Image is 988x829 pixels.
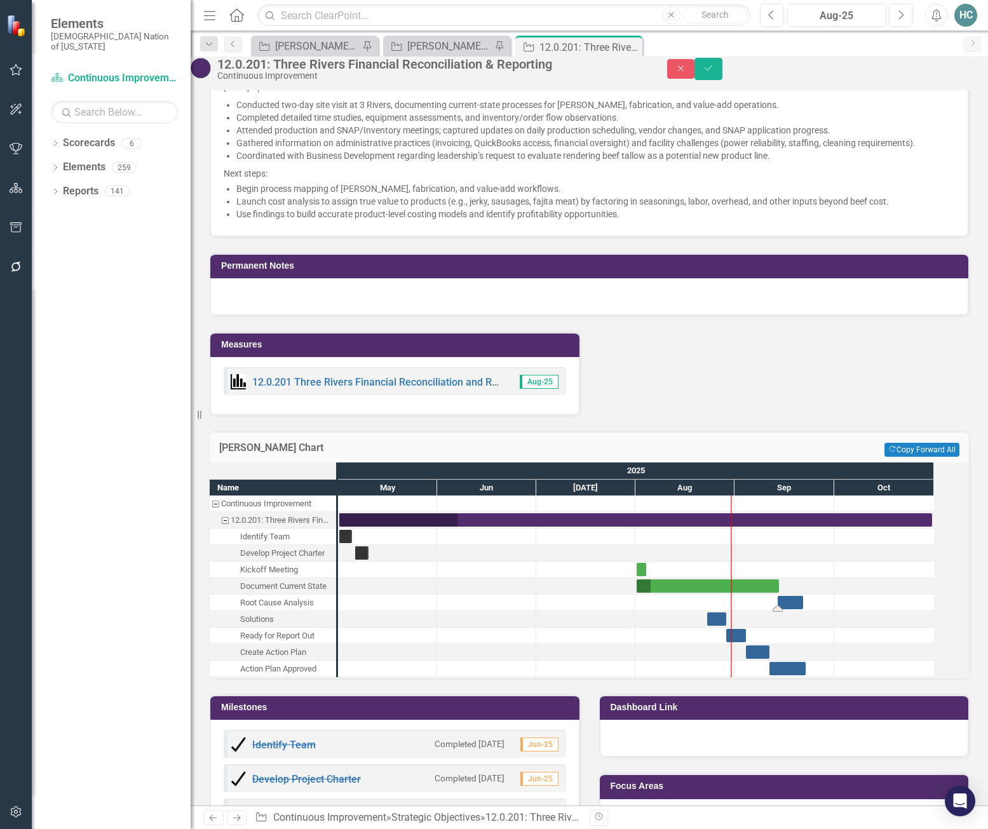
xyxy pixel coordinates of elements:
span: Elements [51,16,178,31]
a: Continuous Improvement [51,71,178,86]
div: Aug [635,480,734,496]
div: Open Intercom Messenger [945,786,975,816]
div: Identify Team [210,529,336,545]
button: HC [954,4,977,27]
button: Copy Forward All [884,443,959,457]
div: Develop Project Charter [240,545,325,562]
div: Jul [536,480,635,496]
li: Launch cost analysis to assign true value to products (e.g., jerky, sausages, fajita meat) by fac... [236,195,955,208]
div: Action Plan Approved [240,661,316,677]
div: [PERSON_NAME] CI Action Plans [275,38,359,54]
div: Task: Start date: 2025-09-04 End date: 2025-09-11 [746,645,769,659]
div: Continuous Improvement [217,71,642,81]
div: Task: Start date: 2025-05-01 End date: 2025-05-05 [339,530,352,543]
a: Elements [63,160,105,175]
a: Strategic Objectives [391,811,480,823]
div: 259 [112,162,137,173]
div: Document Current State [210,578,336,595]
div: 2025 [338,462,934,479]
small: Completed [DATE] [435,738,504,750]
div: Task: Start date: 2025-08-29 End date: 2025-09-04 [726,629,746,642]
div: Root Cause Analysis [240,595,314,611]
div: 12.0.201: Three Rivers Financial Reconciliation & Reporting [210,512,336,529]
a: 12.0.201 Three Rivers Financial Reconciliation and Reporting [252,376,530,388]
div: » » [255,811,579,825]
div: Task: Start date: 2025-09-13 End date: 2025-09-21 [210,595,336,611]
div: Kickoff Meeting [210,562,336,578]
div: Solutions [240,611,274,628]
div: Aug-25 [792,8,882,24]
div: 12.0.201: Three Rivers Financial Reconciliation & Reporting [217,57,642,71]
h3: Milestones [221,703,573,712]
li: Conducted two-day site visit at 3 Rivers, documenting current-state processes for [PERSON_NAME], ... [236,98,955,111]
li: Attended production and SNAP/Inventory meetings; captured updates on daily production scheduling,... [236,124,955,137]
li: Use findings to build accurate product-level costing models and identify profitability opportunit... [236,208,955,220]
button: Aug-25 [787,4,886,27]
span: Search [701,10,729,20]
a: Develop Project Charter [252,773,361,785]
div: Oct [834,480,934,496]
div: Continuous Improvement [221,495,311,512]
div: 12.0.201: Three Rivers Financial Reconciliation & Reporting [231,512,332,529]
div: Document Current State [240,578,327,595]
div: Develop Project Charter [210,545,336,562]
div: 12.0.201: Three Rivers Financial Reconciliation & Reporting [485,811,750,823]
div: Task: Continuous Improvement Start date: 2025-05-01 End date: 2025-05-02 [210,495,336,512]
div: 141 [105,186,130,197]
div: Ready for Report Out [240,628,315,644]
div: Create Action Plan [210,644,336,661]
div: Create Action Plan [240,644,306,661]
div: Task: Start date: 2025-09-11 End date: 2025-09-22 [769,662,806,675]
div: Solutions [210,611,336,628]
a: Continuous Improvement [273,811,386,823]
div: Task: Start date: 2025-05-06 End date: 2025-05-10 [210,545,336,562]
h3: [PERSON_NAME] Chart [219,442,649,454]
input: Search Below... [51,101,178,123]
div: Task: Start date: 2025-05-01 End date: 2025-10-31 [339,513,932,527]
h3: Measures [221,340,573,349]
div: Continuous Improvement [210,495,336,512]
span: Jun-25 [520,738,558,751]
div: Action Plan Approved [210,661,336,677]
img: Completed [231,771,246,786]
a: Identify Team [252,739,316,751]
div: Task: Start date: 2025-05-01 End date: 2025-05-05 [210,529,336,545]
div: Task: Start date: 2025-08-23 End date: 2025-08-29 [707,612,726,626]
div: Identify Team [240,529,290,545]
small: Completed [DATE] [435,772,504,785]
div: [PERSON_NAME] CI Working Report [407,38,491,54]
img: ClearPoint Strategy [6,14,29,36]
div: Task: Start date: 2025-08-23 End date: 2025-08-29 [210,611,336,628]
div: Task: Start date: 2025-08-01 End date: 2025-09-14 [637,579,779,593]
small: [DEMOGRAPHIC_DATA] Nation of [US_STATE] [51,31,178,52]
a: Scorecards [63,136,115,151]
h3: Dashboard Link [611,703,963,712]
h3: Permanent Notes [221,261,962,271]
button: Search [684,6,747,24]
div: May [338,480,437,496]
div: Ready for Report Out [210,628,336,644]
div: Task: Start date: 2025-08-01 End date: 2025-08-04 [210,562,336,578]
div: Task: Start date: 2025-08-01 End date: 2025-09-14 [210,578,336,595]
div: 6 [121,138,142,149]
div: Task: Start date: 2025-05-06 End date: 2025-05-10 [355,546,369,560]
div: Task: Start date: 2025-09-11 End date: 2025-09-22 [210,661,336,677]
div: Task: Start date: 2025-09-13 End date: 2025-09-21 [778,596,803,609]
img: CI In Progress [191,58,211,78]
div: Sep [734,480,834,496]
li: Coordinated with Business Development regarding leadership’s request to evaluate rendering beef t... [236,149,955,162]
li: Completed detailed time studies, equipment assessments, and inventory/order flow observations. [236,111,955,124]
div: Jun [437,480,536,496]
a: Reports [63,184,98,199]
li: Gathered information on administrative practices (invoicing, QuickBooks access, financial oversig... [236,137,955,149]
div: Kickoff Meeting [240,562,298,578]
p: Next steps: [224,165,955,180]
input: Search ClearPoint... [257,4,750,27]
div: Root Cause Analysis [210,595,336,611]
div: Task: Start date: 2025-09-04 End date: 2025-09-11 [210,644,336,661]
a: [PERSON_NAME] CI Action Plans [254,38,359,54]
div: Task: Start date: 2025-08-29 End date: 2025-09-04 [210,628,336,644]
img: Performance Management [231,374,246,389]
li: Begin process mapping of [PERSON_NAME], fabrication, and value-add workflows. [236,182,955,195]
